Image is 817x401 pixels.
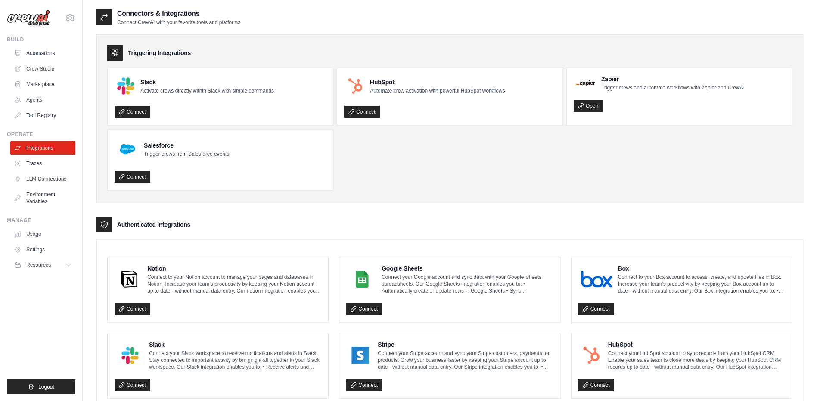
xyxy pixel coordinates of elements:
button: Logout [7,379,75,394]
a: Connect [115,379,150,391]
a: Crew Studio [10,62,75,76]
p: Connect your HubSpot account to sync records from your HubSpot CRM. Enable your sales team to clo... [608,350,785,370]
p: Connect CrewAI with your favorite tools and platforms [117,19,240,26]
a: Marketplace [10,77,75,91]
div: Build [7,36,75,43]
button: Resources [10,258,75,272]
a: Environment Variables [10,188,75,208]
a: Connect [346,379,382,391]
a: Open [574,100,603,112]
h4: Slack [140,78,274,86]
a: Traces [10,157,75,170]
h4: Google Sheets [382,264,553,273]
div: Operate [7,131,75,138]
p: Trigger crews and automate workflows with Zapier and CrewAI [601,84,745,91]
img: Stripe Logo [349,347,372,364]
p: Trigger crews from Salesforce events [144,151,229,157]
a: Connect [115,303,150,315]
img: HubSpot Logo [347,77,364,95]
h3: Triggering Integrations [128,49,191,57]
h4: Slack [149,340,321,349]
h2: Connectors & Integrations [117,9,240,19]
img: Salesforce Logo [117,139,138,160]
img: Slack Logo [117,77,134,95]
img: Notion Logo [117,271,141,288]
h4: HubSpot [608,340,785,349]
p: Activate crews directly within Slack with simple commands [140,87,274,94]
a: Automations [10,46,75,60]
p: Automate crew activation with powerful HubSpot workflows [370,87,505,94]
h4: Notion [147,264,321,273]
img: Box Logo [581,271,612,288]
img: HubSpot Logo [581,347,602,364]
a: Connect [346,303,382,315]
a: Usage [10,227,75,241]
a: Connect [115,171,150,183]
h4: HubSpot [370,78,505,86]
h4: Zapier [601,75,745,83]
h4: Stripe [378,340,553,349]
a: Integrations [10,141,75,155]
a: Connect [578,303,614,315]
a: Connect [344,106,380,118]
div: Manage [7,217,75,224]
img: Google Sheets Logo [349,271,376,288]
p: Connect to your Box account to access, create, and update files in Box. Increase your team’s prod... [618,274,785,294]
p: Connect your Stripe account and sync your Stripe customers, payments, or products. Grow your busi... [378,350,553,370]
a: Connect [578,379,614,391]
a: Connect [115,106,150,118]
h4: Salesforce [144,141,229,150]
span: Resources [26,262,51,268]
p: Connect your Google account and sync data with your Google Sheets spreadsheets. Our Google Sheets... [382,274,553,294]
h4: Box [618,264,785,273]
a: LLM Connections [10,172,75,186]
img: Slack Logo [117,347,143,364]
a: Agents [10,93,75,107]
p: Connect to your Notion account to manage your pages and databases in Notion. Increase your team’s... [147,274,321,294]
img: Logo [7,10,50,26]
a: Tool Registry [10,108,75,122]
a: Settings [10,243,75,256]
p: Connect your Slack workspace to receive notifications and alerts in Slack. Stay connected to impo... [149,350,321,370]
img: Zapier Logo [576,80,595,86]
iframe: Chat Widget [774,360,817,401]
h3: Authenticated Integrations [117,220,190,229]
span: Logout [38,383,54,390]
